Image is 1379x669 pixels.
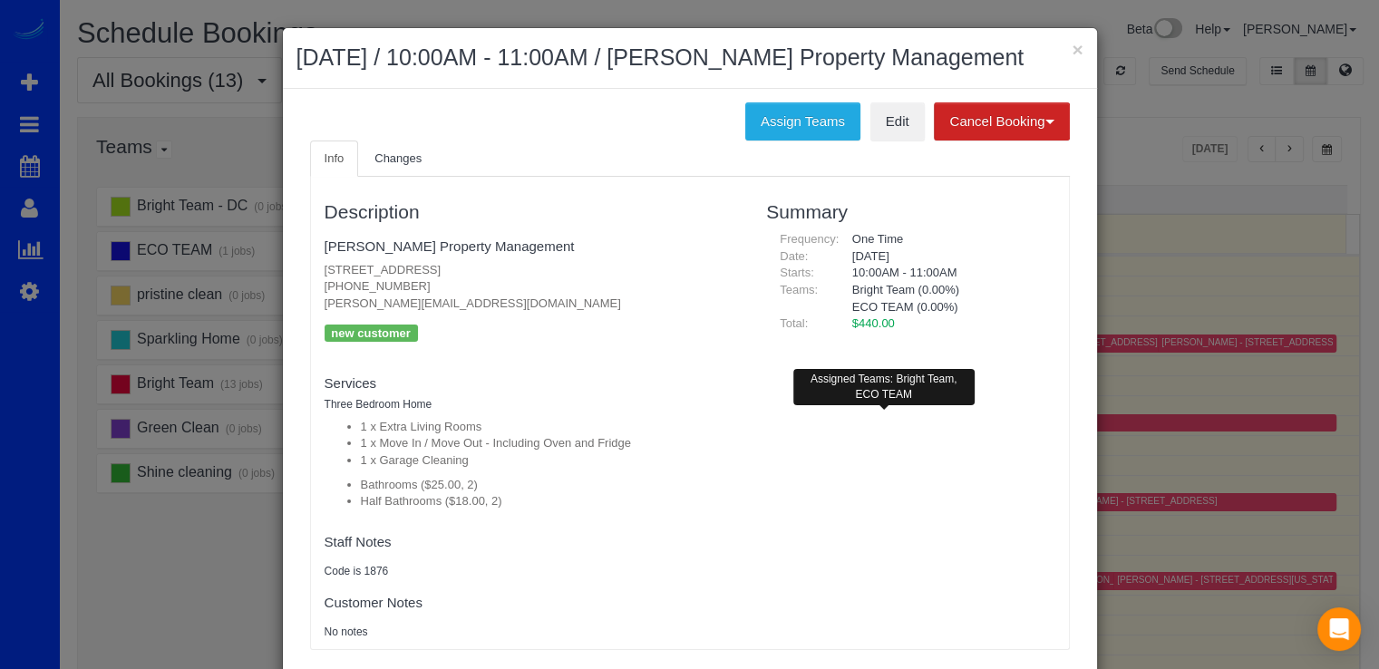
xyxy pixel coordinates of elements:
[325,238,575,254] a: [PERSON_NAME] Property Management
[374,151,422,165] span: Changes
[361,493,740,510] li: Half Bathrooms ($18.00, 2)
[361,452,740,470] li: 1 x Garage Cleaning
[296,42,1083,74] h2: [DATE] / 10:00AM - 11:00AM / [PERSON_NAME] Property Management
[1072,40,1083,59] button: ×
[780,283,818,296] span: Teams:
[360,141,436,178] a: Changes
[870,102,925,141] a: Edit
[361,419,740,436] li: 1 x Extra Living Rooms
[852,282,1042,299] li: Bright Team (0.00%)
[325,564,740,579] pre: Code is 1876
[361,477,740,494] li: Bathrooms ($25.00, 2)
[934,102,1069,141] button: Cancel Booking
[780,266,814,279] span: Starts:
[325,535,740,550] h4: Staff Notes
[325,201,740,222] h3: Description
[325,325,418,342] p: new customer
[361,435,740,452] li: 1 x Move In / Move Out - Including Oven and Fridge
[780,316,808,330] span: Total:
[325,625,740,640] pre: No notes
[839,248,1055,266] div: [DATE]
[325,151,345,165] span: Info
[839,265,1055,282] div: 10:00AM - 11:00AM
[325,399,740,411] h5: Three Bedroom Home
[325,262,740,313] p: [STREET_ADDRESS] [PHONE_NUMBER] [PERSON_NAME][EMAIL_ADDRESS][DOMAIN_NAME]
[780,232,839,246] span: Frequency:
[325,596,740,611] h4: Customer Notes
[325,376,740,392] h4: Services
[793,369,975,405] div: Assigned Teams: Bright Team, ECO TEAM
[1317,607,1361,651] div: Open Intercom Messenger
[310,141,359,178] a: Info
[852,299,1042,316] li: ECO TEAM (0.00%)
[780,249,808,263] span: Date:
[745,102,860,141] button: Assign Teams
[766,201,1054,222] h3: Summary
[852,316,895,330] span: $440.00
[839,231,1055,248] div: One Time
